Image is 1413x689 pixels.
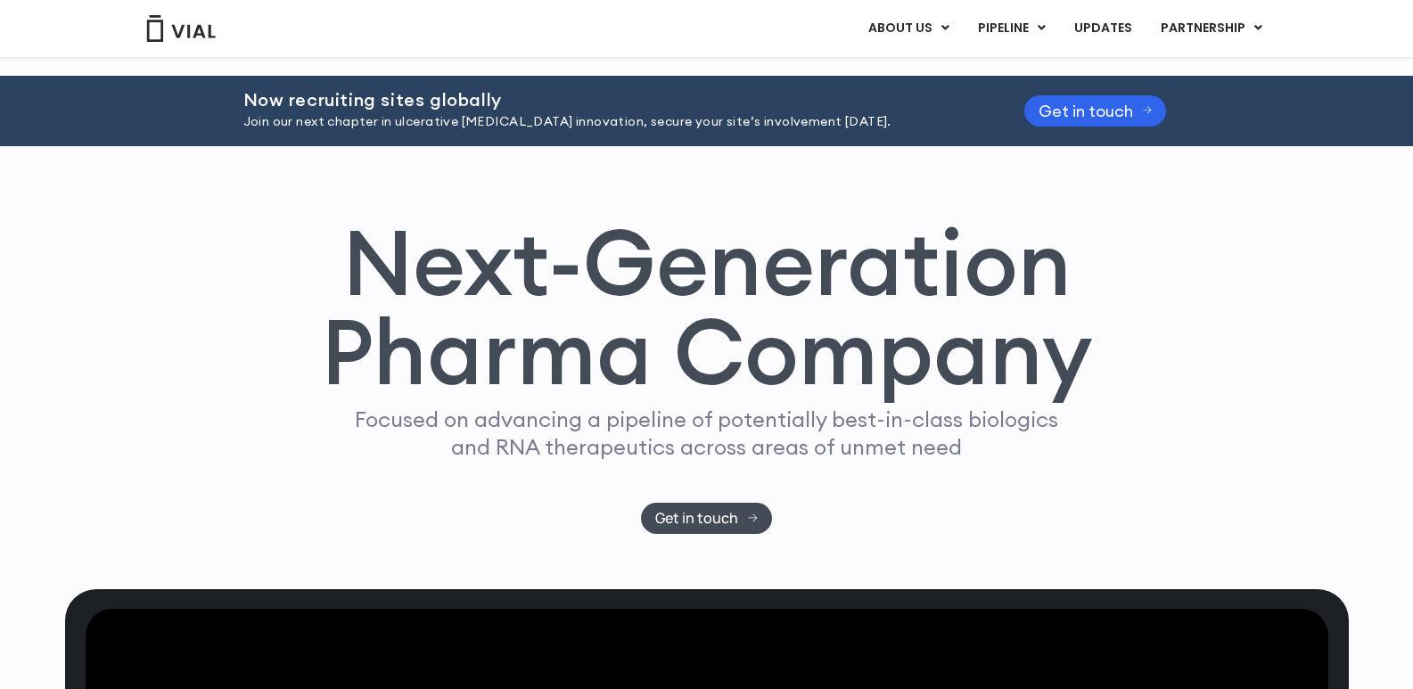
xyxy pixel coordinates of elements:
a: Get in touch [1024,95,1167,127]
p: Focused on advancing a pipeline of potentially best-in-class biologics and RNA therapeutics acros... [348,406,1066,461]
p: Join our next chapter in ulcerative [MEDICAL_DATA] innovation, secure your site’s involvement [DA... [243,112,980,132]
a: PIPELINEMenu Toggle [964,13,1059,44]
span: Get in touch [655,512,738,525]
h2: Now recruiting sites globally [243,90,980,110]
h1: Next-Generation Pharma Company [321,217,1093,398]
a: ABOUT USMenu Toggle [854,13,963,44]
a: UPDATES [1060,13,1146,44]
img: Vial Logo [145,15,217,42]
a: PARTNERSHIPMenu Toggle [1146,13,1277,44]
a: Get in touch [641,503,772,534]
span: Get in touch [1039,104,1133,118]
